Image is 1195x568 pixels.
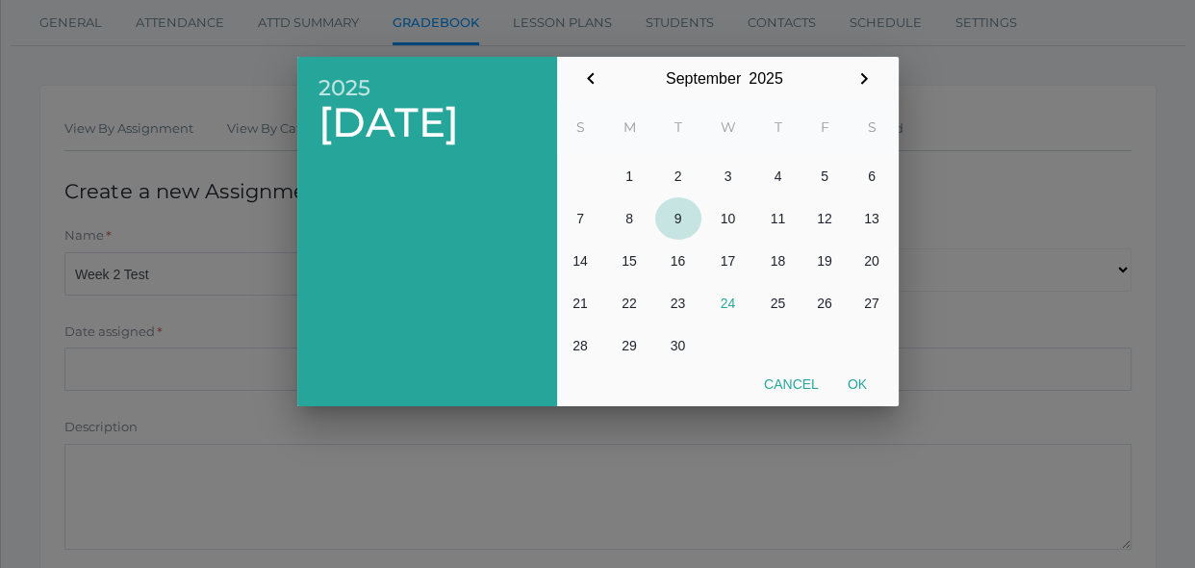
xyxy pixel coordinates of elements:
[318,76,536,100] span: 2025
[557,240,604,282] button: 14
[755,155,801,197] button: 4
[701,197,755,240] button: 10
[750,367,833,401] button: Cancel
[849,282,896,324] button: 27
[821,118,829,136] abbr: Friday
[604,324,655,367] button: 29
[833,367,881,401] button: Ok
[801,282,849,324] button: 26
[755,197,801,240] button: 11
[849,155,896,197] button: 6
[318,100,536,145] span: [DATE]
[849,197,896,240] button: 13
[801,155,849,197] button: 5
[604,240,655,282] button: 15
[623,118,636,136] abbr: Monday
[604,197,655,240] button: 8
[801,197,849,240] button: 12
[755,240,801,282] button: 18
[801,240,849,282] button: 19
[557,282,604,324] button: 21
[604,282,655,324] button: 22
[655,240,701,282] button: 16
[755,282,801,324] button: 25
[655,197,701,240] button: 9
[557,324,604,367] button: 28
[576,118,585,136] abbr: Sunday
[701,155,755,197] button: 3
[868,118,877,136] abbr: Saturday
[701,240,755,282] button: 17
[655,324,701,367] button: 30
[557,197,604,240] button: 7
[655,282,701,324] button: 23
[849,240,896,282] button: 20
[655,155,701,197] button: 2
[604,155,655,197] button: 1
[674,118,682,136] abbr: Tuesday
[775,118,782,136] abbr: Thursday
[721,118,736,136] abbr: Wednesday
[701,282,755,324] button: 24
